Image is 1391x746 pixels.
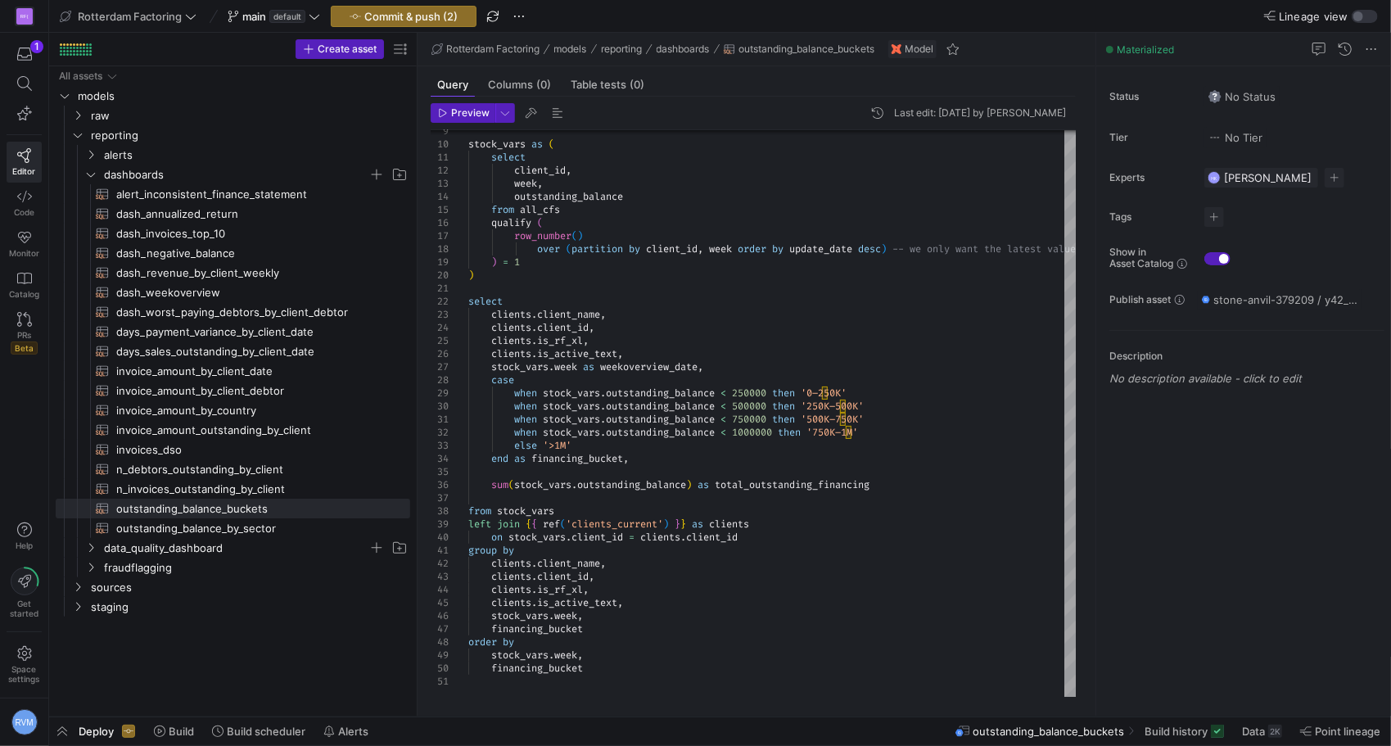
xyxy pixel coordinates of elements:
[1109,211,1191,223] span: Tags
[514,387,537,400] span: when
[520,203,560,216] span: all_cfs
[431,203,449,216] div: 15
[116,362,391,381] span: invoice_amount_by_client_date​​​​​​​​​​
[549,360,554,373] span: .
[56,302,410,322] div: Press SPACE to select this row.
[858,242,881,255] span: desc
[56,263,410,283] div: Press SPACE to select this row.
[1145,725,1208,738] span: Build history
[56,538,410,558] div: Press SPACE to select this row.
[531,452,623,465] span: financing_bucket
[56,204,410,224] a: dash_annualized_return​​​​​​​​​​
[431,295,449,308] div: 22
[537,216,543,229] span: (
[7,183,42,224] a: Code
[894,107,1066,119] div: Last edit: [DATE] by [PERSON_NAME]
[338,725,368,738] span: Alerts
[686,478,692,491] span: )
[147,717,201,745] button: Build
[437,79,468,90] span: Query
[1137,717,1231,745] button: Build history
[536,79,551,90] span: (0)
[600,308,606,321] span: ,
[116,224,391,243] span: dash_invoices_top_10​​​​​​​​​​
[491,308,531,321] span: clients
[9,289,39,299] span: Catalog
[491,321,531,334] span: clients
[600,426,606,439] span: .
[9,664,40,684] span: Space settings
[491,216,531,229] span: qualify
[571,229,577,242] span: (
[732,426,772,439] span: 1000000
[468,518,491,531] span: left
[715,478,869,491] span: total_outstanding_financing
[514,439,537,452] span: else
[9,248,39,258] span: Monitor
[56,381,410,400] a: invoice_amount_by_client_debtor​​​​​​​​​​
[1109,246,1173,269] span: Show in Asset Catalog
[431,177,449,190] div: 13
[56,341,410,361] div: Press SPACE to select this row.
[56,302,410,322] a: dash_worst_paying_debtors_by_client_debtor​​​​​​​​​​
[56,440,410,459] div: Press SPACE to select this row.
[606,413,715,426] span: outstanding_balance
[692,518,703,531] span: as
[1315,725,1380,738] span: Point lineage
[56,518,410,538] a: outstanding_balance_by_sector​​​​​​​​​​
[491,255,497,269] span: )
[738,43,874,55] span: outstanding_balance_buckets
[116,460,391,479] span: n_debtors_outstanding_by_client​​​​​​​​​​
[550,39,591,59] button: models
[1208,90,1222,103] img: No status
[720,387,726,400] span: <
[56,400,410,420] div: Press SPACE to select this row.
[600,400,606,413] span: .
[116,323,391,341] span: days_payment_variance_by_client_date​​​​​​​​​​
[56,322,410,341] a: days_payment_variance_by_client_date​​​​​​​​​​
[732,387,766,400] span: 250000
[56,341,410,361] a: days_sales_outstanding_by_client_date​​​​​​​​​​
[566,164,571,177] span: ,
[431,373,449,387] div: 28
[431,164,449,177] div: 12
[7,2,42,30] a: RF(
[732,400,766,413] span: 500000
[56,224,410,243] div: Press SPACE to select this row.
[1204,127,1267,148] button: No tierNo Tier
[1213,293,1357,306] span: stone-anvil-379209 / y42_Rotterdam_Factoring_main / outstanding_balance_buckets
[600,413,606,426] span: .
[11,341,38,355] span: Beta
[10,599,38,618] span: Get started
[431,478,449,491] div: 36
[431,190,449,203] div: 14
[56,479,410,499] div: Press SPACE to select this row.
[531,138,543,151] span: as
[56,420,410,440] a: invoice_amount_outstanding_by_client​​​​​​​​​​
[116,244,391,263] span: dash_negative_balance​​​​​​​​​​
[116,264,391,283] span: dash_revenue_by_client_weekly​​​​​​​​​​
[554,43,587,55] span: models
[531,321,537,334] span: .
[646,242,698,255] span: client_id
[56,86,410,106] div: Press SPACE to select this row.
[698,242,703,255] span: ,
[600,387,606,400] span: .
[116,382,391,400] span: invoice_amount_by_client_debtor​​​​​​​​​​
[577,229,583,242] span: )
[543,518,560,531] span: ref
[468,269,474,282] span: )
[772,400,795,413] span: then
[1109,132,1191,143] span: Tier
[497,504,554,518] span: stock_vars
[56,165,410,184] div: Press SPACE to select this row.
[78,10,182,23] span: Rotterdam Factoring
[56,499,410,518] a: outstanding_balance_buckets​​​​​​​​​​
[537,177,543,190] span: ,
[91,126,408,145] span: reporting
[491,203,514,216] span: from
[116,401,391,420] span: invoice_amount_by_country​​​​​​​​​​
[549,138,554,151] span: (
[431,229,449,242] div: 17
[7,705,42,739] button: RVM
